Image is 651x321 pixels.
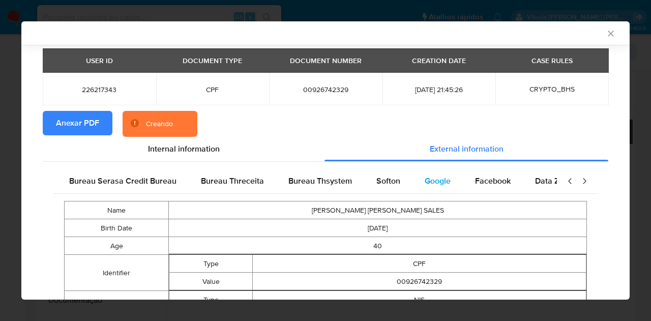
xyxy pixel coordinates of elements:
div: CASE RULES [525,52,579,69]
td: NIS [253,291,586,309]
button: Fechar a janela [606,28,615,38]
span: Bureau Threceita [201,175,264,187]
td: [DATE] [169,219,587,237]
span: Anexar PDF [56,112,99,134]
div: DOCUMENT TYPE [176,52,248,69]
td: Birth Date [65,219,169,237]
div: USER ID [80,52,119,69]
td: Age [65,237,169,255]
span: Bureau Serasa Credit Bureau [69,175,176,187]
span: Bureau Thsystem [288,175,352,187]
span: Internal information [148,143,220,155]
td: [PERSON_NAME] [PERSON_NAME] SALES [169,201,587,219]
span: [DATE] 21:45:26 [395,85,484,94]
span: 226217343 [55,85,144,94]
span: External information [430,143,504,155]
td: 40 [169,237,587,255]
button: Anexar PDF [43,111,112,135]
td: Identifier [65,255,169,291]
span: 00926742329 [281,85,370,94]
td: Type [169,255,253,273]
div: CREATION DATE [406,52,472,69]
span: Facebook [475,175,511,187]
td: 00926742329 [253,273,586,290]
span: CPF [168,85,257,94]
div: closure-recommendation-modal [21,21,630,300]
div: Creando [146,119,173,129]
span: Softon [376,175,400,187]
td: Value [169,273,253,290]
span: Google [425,175,451,187]
div: DOCUMENT NUMBER [284,52,368,69]
div: Detailed info [43,137,608,161]
td: CPF [253,255,586,273]
span: Data Ziponline [535,175,588,187]
span: CRYPTO_BHS [529,84,575,94]
td: Name [65,201,169,219]
td: Type [169,291,253,309]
